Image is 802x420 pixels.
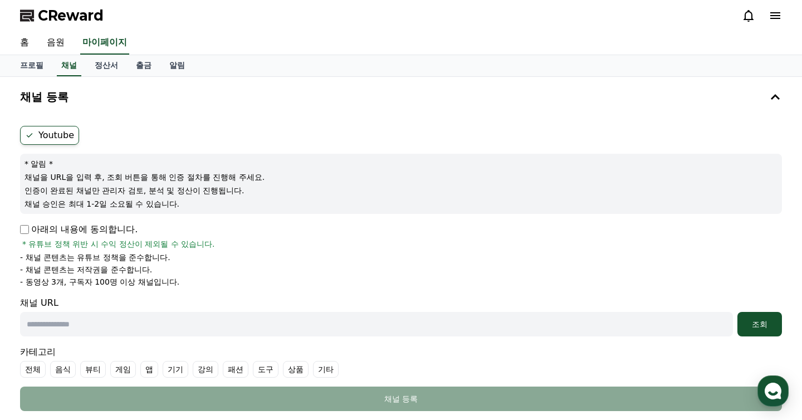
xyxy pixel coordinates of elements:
[20,126,79,145] label: Youtube
[742,319,777,330] div: 조회
[283,361,309,378] label: 상품
[20,276,179,287] p: - 동영상 3개, 구독자 100명 이상 채널입니다.
[20,387,782,411] button: 채널 등록
[80,361,106,378] label: 뷰티
[253,361,278,378] label: 도구
[80,31,129,55] a: 마이페이지
[16,81,786,113] button: 채널 등록
[57,55,81,76] a: 채널
[50,361,76,378] label: 음식
[20,345,782,378] div: 카테고리
[20,7,104,25] a: CReward
[25,172,777,183] p: 채널을 URL을 입력 후, 조회 버튼을 통해 인증 절차를 진행해 주세요.
[86,55,127,76] a: 정산서
[74,328,144,355] a: 대화
[127,55,160,76] a: 출금
[20,361,46,378] label: 전체
[25,185,777,196] p: 인증이 완료된 채널만 관리자 검토, 분석 및 정산이 진행됩니다.
[20,296,782,336] div: 채널 URL
[160,55,194,76] a: 알림
[22,238,215,250] span: * 유튜브 정책 위반 시 수익 정산이 제외될 수 있습니다.
[20,252,170,263] p: - 채널 콘텐츠는 유튜브 정책을 준수합니다.
[193,361,218,378] label: 강의
[35,344,42,353] span: 홈
[20,223,138,236] p: 아래의 내용에 동의합니다.
[140,361,158,378] label: 앱
[25,198,777,209] p: 채널 승인은 최대 1-2일 소요될 수 있습니다.
[38,31,74,55] a: 음원
[11,55,52,76] a: 프로필
[110,361,136,378] label: 게임
[102,345,115,354] span: 대화
[20,264,152,275] p: - 채널 콘텐츠는 저작권을 준수합니다.
[172,344,185,353] span: 설정
[144,328,214,355] a: 설정
[737,312,782,336] button: 조회
[38,7,104,25] span: CReward
[313,361,339,378] label: 기타
[223,361,248,378] label: 패션
[11,31,38,55] a: 홈
[3,328,74,355] a: 홈
[163,361,188,378] label: 기기
[20,91,69,103] h4: 채널 등록
[42,393,760,404] div: 채널 등록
